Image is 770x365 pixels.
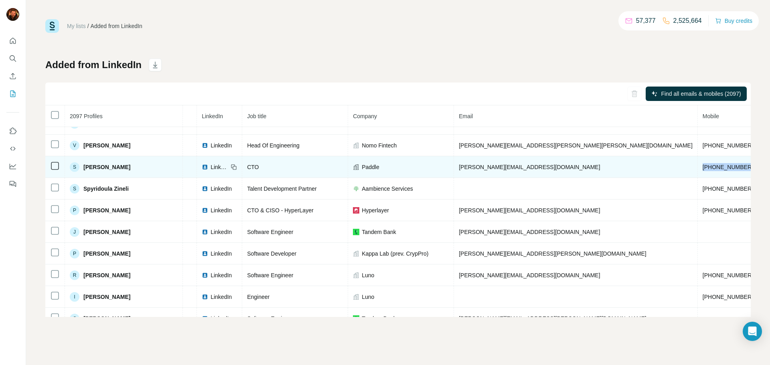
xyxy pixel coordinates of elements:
[202,229,208,235] img: LinkedIn logo
[83,163,130,171] span: [PERSON_NAME]
[459,142,693,149] span: [PERSON_NAME][EMAIL_ADDRESS][PERSON_NAME][PERSON_NAME][DOMAIN_NAME]
[202,272,208,278] img: LinkedIn logo
[703,272,753,278] span: [PHONE_NUMBER]
[743,322,762,341] div: Open Intercom Messenger
[6,69,19,83] button: Enrich CSV
[67,23,86,29] a: My lists
[459,229,600,235] span: [PERSON_NAME][EMAIL_ADDRESS][DOMAIN_NAME]
[70,162,79,172] div: S
[202,207,208,214] img: LinkedIn logo
[247,272,293,278] span: Software Engineer
[83,185,129,193] span: Spyridoula Zineli
[211,271,232,279] span: LinkedIn
[70,184,79,194] div: S
[87,22,89,30] li: /
[83,228,130,236] span: [PERSON_NAME]
[6,177,19,191] button: Feedback
[211,228,232,236] span: LinkedIn
[70,141,79,150] div: V
[70,206,79,215] div: P
[362,271,374,279] span: Luno
[6,34,19,48] button: Quick start
[83,206,130,214] span: [PERSON_NAME]
[247,142,300,149] span: Head Of Engineering
[247,229,293,235] span: Software Engineer
[211,293,232,301] span: LinkedIn
[83,271,130,279] span: [PERSON_NAME]
[362,228,396,236] span: Tandem Bank
[91,22,142,30] div: Added from LinkedIn
[703,186,753,192] span: [PHONE_NUMBER]
[353,229,359,235] img: company-logo
[247,315,293,322] span: Software Engineer
[362,163,379,171] span: Paddle
[362,315,396,323] span: Tandem Bank
[703,207,753,214] span: [PHONE_NUMBER]
[6,87,19,101] button: My lists
[6,141,19,156] button: Use Surfe API
[247,113,266,119] span: Job title
[202,113,223,119] span: LinkedIn
[636,16,656,26] p: 57,377
[459,250,646,257] span: [PERSON_NAME][EMAIL_ADDRESS][PERSON_NAME][DOMAIN_NAME]
[362,250,428,258] span: Kappa Lab (prev. CrypPro)
[45,58,142,71] h1: Added from LinkedIn
[211,185,232,193] span: LinkedIn
[83,293,130,301] span: [PERSON_NAME]
[211,163,228,171] span: LinkedIn
[211,206,232,214] span: LinkedIn
[459,164,600,170] span: [PERSON_NAME][EMAIL_ADDRESS][DOMAIN_NAME]
[202,186,208,192] img: LinkedIn logo
[673,16,702,26] p: 2,525,664
[247,207,313,214] span: CTO & CISO - HyperLayer
[211,250,232,258] span: LinkedIn
[202,250,208,257] img: LinkedIn logo
[6,124,19,138] button: Use Surfe on LinkedIn
[83,141,130,149] span: [PERSON_NAME]
[211,141,232,149] span: LinkedIn
[70,113,103,119] span: 2097 Profiles
[83,250,130,258] span: [PERSON_NAME]
[703,294,753,300] span: [PHONE_NUMBER]
[70,249,79,258] div: P
[362,206,389,214] span: Hyperlayer
[661,90,741,98] span: Find all emails & mobiles (2097)
[70,227,79,237] div: J
[459,315,646,322] span: [PERSON_NAME][EMAIL_ADDRESS][PERSON_NAME][DOMAIN_NAME]
[202,164,208,170] img: LinkedIn logo
[45,19,59,33] img: Surfe Logo
[362,293,374,301] span: Luno
[6,51,19,66] button: Search
[362,141,397,149] span: Nomo Fintech
[6,8,19,21] img: Avatar
[83,315,130,323] span: [PERSON_NAME]
[703,142,753,149] span: [PHONE_NUMBER]
[353,207,359,214] img: company-logo
[70,314,79,323] div: C
[362,185,413,193] span: Aambience Services
[459,207,600,214] span: [PERSON_NAME][EMAIL_ADDRESS][DOMAIN_NAME]
[70,270,79,280] div: R
[247,250,296,257] span: Software Developer
[353,315,359,322] img: company-logo
[6,159,19,173] button: Dashboard
[202,142,208,149] img: LinkedIn logo
[703,164,753,170] span: [PHONE_NUMBER]
[70,292,79,302] div: I
[202,294,208,300] img: LinkedIn logo
[211,315,232,323] span: LinkedIn
[353,186,359,192] img: company-logo
[247,186,317,192] span: Talent Development Partner
[715,15,752,26] button: Buy credits
[703,113,719,119] span: Mobile
[247,164,259,170] span: CTO
[459,272,600,278] span: [PERSON_NAME][EMAIL_ADDRESS][DOMAIN_NAME]
[459,113,473,119] span: Email
[353,113,377,119] span: Company
[247,294,269,300] span: Engineer
[202,315,208,322] img: LinkedIn logo
[646,87,747,101] button: Find all emails & mobiles (2097)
